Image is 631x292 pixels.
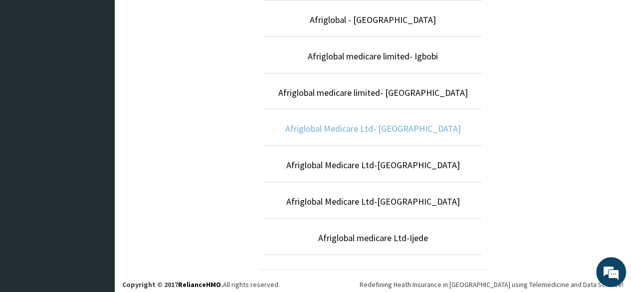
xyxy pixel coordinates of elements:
[285,123,461,134] a: Afriglobal Medicare Ltd- [GEOGRAPHIC_DATA]
[178,280,221,289] a: RelianceHMO
[278,87,468,98] a: Afriglobal medicare limited- [GEOGRAPHIC_DATA]
[122,280,223,289] strong: Copyright © 2017 .
[360,280,624,290] div: Redefining Heath Insurance in [GEOGRAPHIC_DATA] using Telemedicine and Data Science!
[286,196,460,207] a: Afriglobal Medicare Ltd-[GEOGRAPHIC_DATA]
[286,159,460,171] a: Afriglobal Medicare Ltd-[GEOGRAPHIC_DATA]
[310,14,436,25] a: Afriglobal - [GEOGRAPHIC_DATA]
[318,232,428,244] a: Afriglobal medicare Ltd-Ijede
[308,50,438,62] a: Afriglobal medicare limited- Igbobi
